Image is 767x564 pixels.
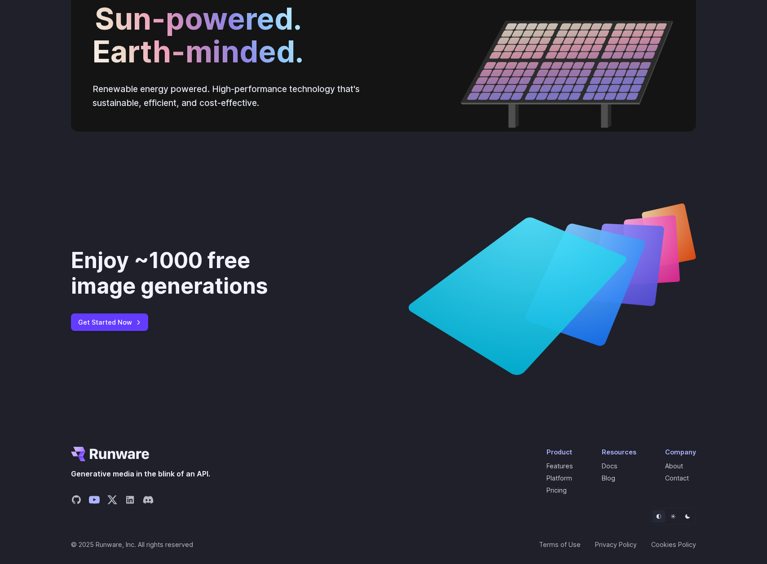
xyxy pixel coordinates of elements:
[547,486,567,494] a: Pricing
[665,462,683,470] a: About
[125,494,136,508] a: Share on LinkedIn
[547,462,573,470] a: Features
[547,474,572,482] a: Platform
[595,539,637,550] a: Privacy Policy
[547,447,573,457] div: Product
[71,494,82,508] a: Share on GitHub
[71,539,193,550] span: © 2025 Runware, Inc. All rights reserved
[681,510,694,523] button: Dark
[665,474,689,482] a: Contact
[652,510,665,523] button: Default
[71,447,149,461] a: Go to /
[665,447,696,457] div: Company
[602,462,617,470] a: Docs
[71,468,210,480] span: Generative media in the blink of an API.
[667,510,679,523] button: Light
[93,82,383,110] p: Renewable energy powered. High-performance technology that's sustainable, efficient, and cost-eff...
[650,508,696,525] ul: Theme selector
[107,494,118,508] a: Share on X
[143,494,154,508] a: Share on Discord
[602,447,636,457] div: Resources
[71,313,148,331] a: Get Started Now
[71,247,315,299] div: Enjoy ~1000 free image generations
[651,539,696,550] a: Cookies Policy
[89,494,100,508] a: Share on YouTube
[93,3,304,68] h2: Sun-powered. Earth-minded.
[602,474,615,482] a: Blog
[539,539,581,550] a: Terms of Use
